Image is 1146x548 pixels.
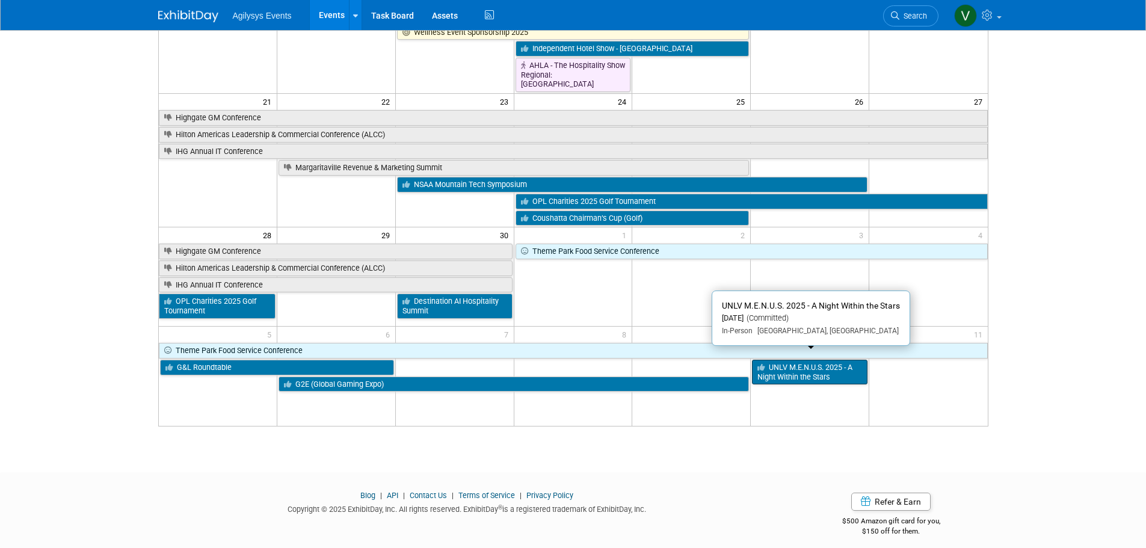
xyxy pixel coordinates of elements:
[516,58,631,92] a: AHLA - The Hospitality Show Regional: [GEOGRAPHIC_DATA]
[384,327,395,342] span: 6
[899,11,927,20] span: Search
[858,227,869,242] span: 3
[159,110,988,126] a: Highgate GM Conference
[380,94,395,109] span: 22
[159,144,988,159] a: IHG Annual IT Conference
[883,5,938,26] a: Search
[387,491,398,500] a: API
[400,491,408,500] span: |
[159,244,513,259] a: Highgate GM Conference
[722,301,900,310] span: UNLV M.E.N.U.S. 2025 - A Night Within the Stars
[159,294,276,318] a: OPL Charities 2025 Golf Tournament
[503,327,514,342] span: 7
[159,260,513,276] a: Hilton Americas Leadership & Commercial Conference (ALCC)
[380,227,395,242] span: 29
[954,4,977,27] img: Vaitiare Munoz
[279,160,749,176] a: Margaritaville Revenue & Marketing Summit
[851,493,931,511] a: Refer & Earn
[516,244,988,259] a: Theme Park Food Service Conference
[279,377,749,392] a: G2E (Global Gaming Expo)
[722,327,753,335] span: In-Person
[973,94,988,109] span: 27
[794,526,988,537] div: $150 off for them.
[516,41,750,57] a: Independent Hotel Show - [GEOGRAPHIC_DATA]
[744,313,789,322] span: (Committed)
[397,25,750,40] a: Wellness Event Sponsorship 2025
[158,10,218,22] img: ExhibitDay
[499,227,514,242] span: 30
[516,194,988,209] a: OPL Charities 2025 Golf Tournament
[722,313,900,324] div: [DATE]
[977,227,988,242] span: 4
[498,504,502,511] sup: ®
[397,294,513,318] a: Destination AI Hospitality Summit
[266,327,277,342] span: 5
[617,94,632,109] span: 24
[621,327,632,342] span: 8
[233,11,292,20] span: Agilysys Events
[621,227,632,242] span: 1
[360,491,375,500] a: Blog
[499,94,514,109] span: 23
[397,177,867,192] a: NSAA Mountain Tech Symposium
[973,327,988,342] span: 11
[794,508,988,536] div: $500 Amazon gift card for you,
[854,94,869,109] span: 26
[458,491,515,500] a: Terms of Service
[735,94,750,109] span: 25
[159,277,513,293] a: IHG Annual IT Conference
[516,211,750,226] a: Coushatta Chairman’s Cup (Golf)
[753,327,899,335] span: [GEOGRAPHIC_DATA], [GEOGRAPHIC_DATA]
[262,227,277,242] span: 28
[449,491,457,500] span: |
[159,343,988,359] a: Theme Park Food Service Conference
[377,491,385,500] span: |
[410,491,447,500] a: Contact Us
[262,94,277,109] span: 21
[739,227,750,242] span: 2
[158,501,777,515] div: Copyright © 2025 ExhibitDay, Inc. All rights reserved. ExhibitDay is a registered trademark of Ex...
[160,360,394,375] a: G&L Roundtable
[752,360,867,384] a: UNLV M.E.N.U.S. 2025 - A Night Within the Stars
[526,491,573,500] a: Privacy Policy
[517,491,525,500] span: |
[159,127,988,143] a: Hilton Americas Leadership & Commercial Conference (ALCC)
